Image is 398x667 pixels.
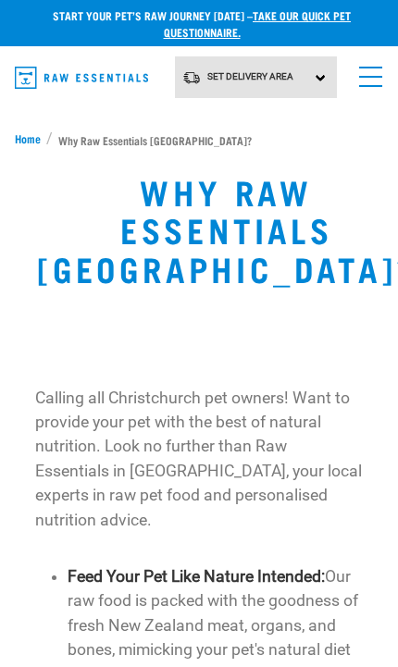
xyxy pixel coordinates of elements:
p: Calling all Christchurch pet owners! Want to provide your pet with the best of natural nutrition.... [35,386,363,532]
img: Raw Essentials Logo [15,67,148,89]
span: Home [15,130,41,147]
a: menu [350,56,383,89]
nav: breadcrumbs [15,130,383,150]
span: Set Delivery Area [207,71,293,81]
a: take our quick pet questionnaire. [164,12,352,35]
img: van-moving.png [182,70,201,85]
strong: Feed Your Pet Like Nature Intended: [68,567,325,586]
a: Home [15,130,46,147]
